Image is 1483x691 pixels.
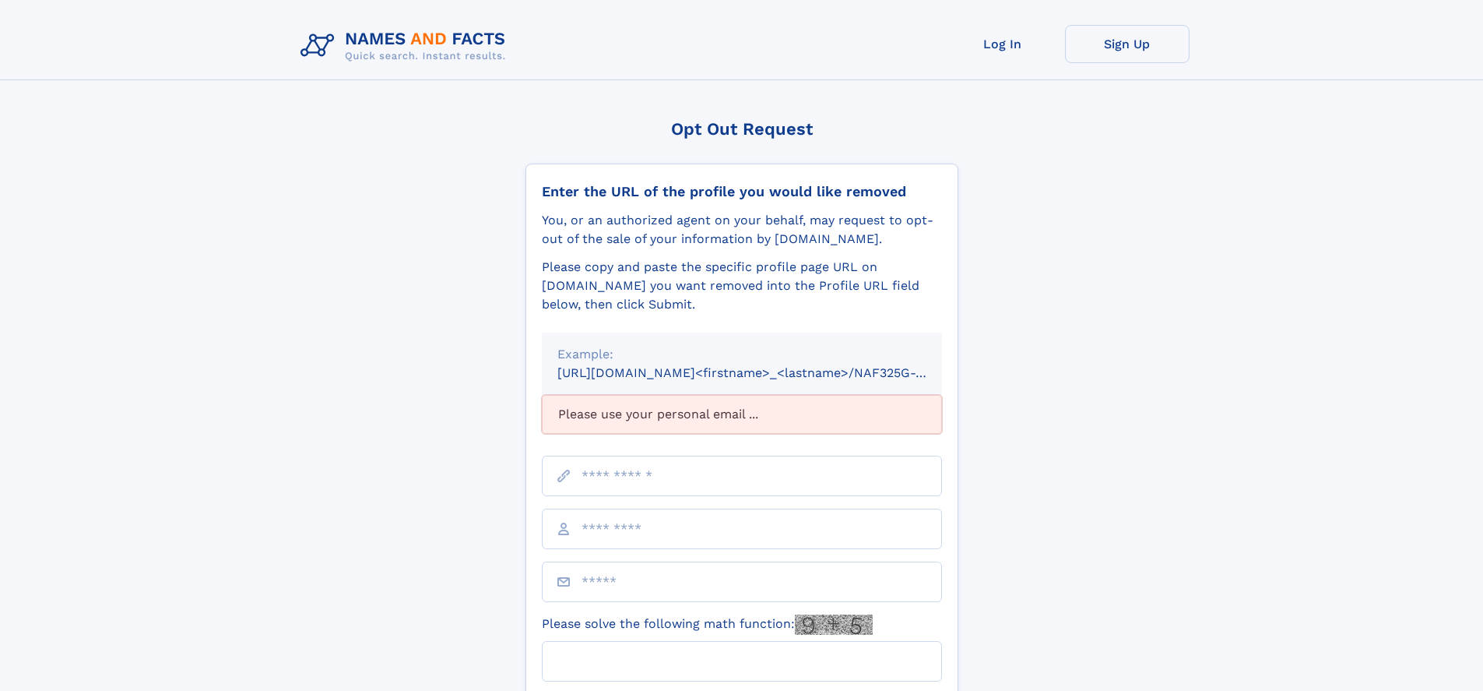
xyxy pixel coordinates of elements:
label: Please solve the following math function: [542,615,873,635]
div: Enter the URL of the profile you would like removed [542,183,942,200]
div: You, or an authorized agent on your behalf, may request to opt-out of the sale of your informatio... [542,211,942,249]
a: Log In [940,25,1065,63]
img: Logo Names and Facts [294,25,518,67]
div: Please use your personal email ... [542,395,942,434]
div: Please copy and paste the specific profile page URL on [DOMAIN_NAME] you want removed into the Pr... [542,258,942,314]
small: [URL][DOMAIN_NAME]<firstname>_<lastname>/NAF325G-xxxxxxxx [557,365,972,380]
div: Opt Out Request [525,119,958,139]
a: Sign Up [1065,25,1190,63]
div: Example: [557,345,926,364]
